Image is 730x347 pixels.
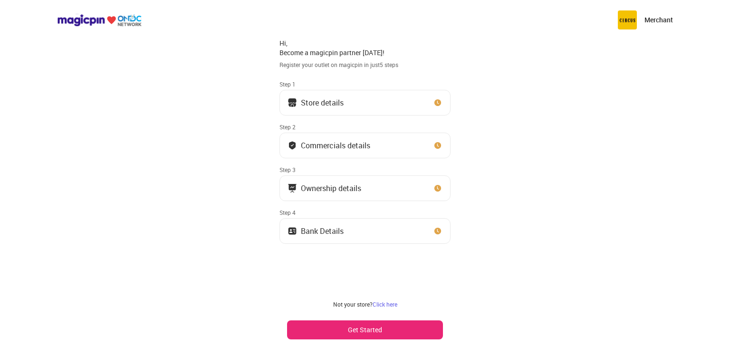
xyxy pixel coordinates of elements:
[433,141,442,150] img: clock_icon_new.67dbf243.svg
[279,90,451,116] button: Store details
[288,183,297,193] img: commercials_icon.983f7837.svg
[433,98,442,107] img: clock_icon_new.67dbf243.svg
[287,320,443,339] button: Get Started
[433,226,442,236] img: clock_icon_new.67dbf243.svg
[279,166,451,173] div: Step 3
[301,186,361,191] div: Ownership details
[301,143,370,148] div: Commercials details
[288,98,297,107] img: storeIcon.9b1f7264.svg
[279,123,451,131] div: Step 2
[288,226,297,236] img: ownership_icon.37569ceb.svg
[288,141,297,150] img: bank_details_tick.fdc3558c.svg
[279,61,451,69] div: Register your outlet on magicpin in just 5 steps
[301,229,344,233] div: Bank Details
[433,183,442,193] img: clock_icon_new.67dbf243.svg
[279,39,451,57] div: Hi, Become a magicpin partner [DATE]!
[279,209,451,216] div: Step 4
[301,100,344,105] div: Store details
[373,300,397,308] a: Click here
[279,133,451,158] button: Commercials details
[279,175,451,201] button: Ownership details
[279,218,451,244] button: Bank Details
[644,15,673,25] p: Merchant
[618,10,637,29] img: circus.b677b59b.png
[279,80,451,88] div: Step 1
[57,14,142,27] img: ondc-logo-new-small.8a59708e.svg
[333,300,373,308] span: Not your store?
